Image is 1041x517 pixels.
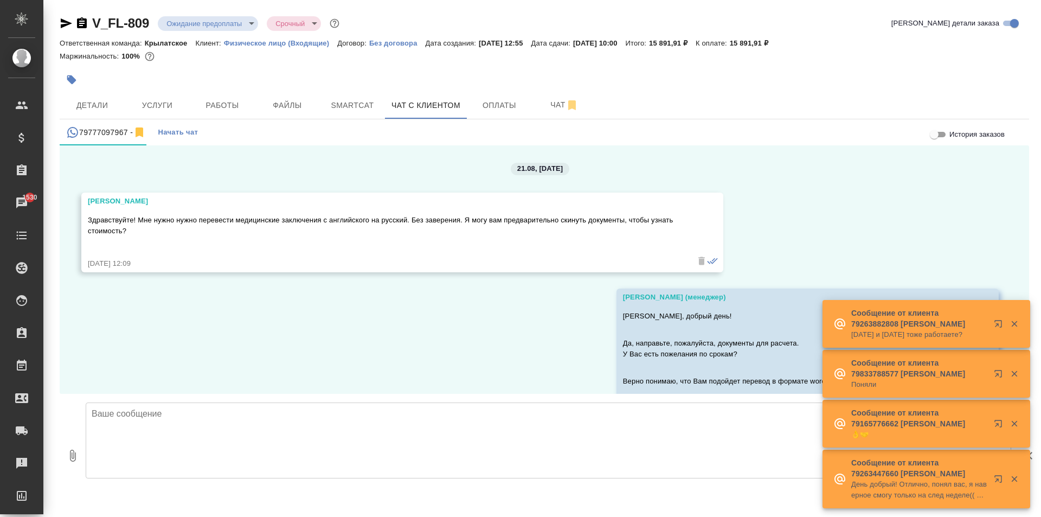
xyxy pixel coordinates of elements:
[121,52,143,60] p: 100%
[92,16,149,30] a: V_FL-809
[426,39,479,47] p: Дата создания:
[479,39,531,47] p: [DATE] 12:55
[987,413,1013,439] button: Открыть в новой вкладке
[851,429,987,440] p: 👌🤝
[1003,474,1025,484] button: Закрыть
[66,126,146,139] div: 79777097967 (Pavel) - (undefined)
[623,311,961,322] p: [PERSON_NAME], добрый день!
[267,16,321,31] div: Ожидание предоплаты
[369,38,426,47] a: Без договора
[195,39,223,47] p: Клиент:
[88,258,685,269] div: [DATE] 12:09
[60,39,145,47] p: Ответственная команда:
[473,99,525,112] span: Оплаты
[949,129,1005,140] span: История заказов
[851,479,987,501] p: День добрый! Отлично, понял вас, я наверное смогу только на след неделе(( спасибо!
[851,358,987,379] p: Сообщение от клиента 79833788577 [PERSON_NAME]
[158,126,198,139] span: Начать чат
[623,376,961,387] p: Верно понимаю, что Вам подойдет перевод в формате word, без заверения (без подписи и печати)?
[196,99,248,112] span: Работы
[696,39,730,47] p: К оплате:
[143,49,157,63] button: 0.00 RUB;
[566,99,579,112] svg: Отписаться
[987,363,1013,389] button: Открыть в новой вкладке
[851,379,987,390] p: Поняли
[224,38,338,47] a: Физическое лицо (Входящие)
[851,407,987,429] p: Сообщение от клиента 79165776662 [PERSON_NAME]
[60,119,1029,145] div: simple tabs example
[538,98,590,112] span: Чат
[1003,319,1025,329] button: Закрыть
[987,313,1013,339] button: Открыть в новой вкладке
[163,19,245,28] button: Ожидание предоплаты
[60,52,121,60] p: Маржинальность:
[649,39,696,47] p: 15 891,91 ₽
[327,16,342,30] button: Доп статусы указывают на важность/срочность заказа
[1003,419,1025,429] button: Закрыть
[326,99,378,112] span: Smartcat
[369,39,426,47] p: Без договора
[60,68,83,92] button: Добавить тэг
[133,126,146,139] svg: Отписаться
[261,99,313,112] span: Файлы
[626,39,649,47] p: Итого:
[88,196,685,207] div: [PERSON_NAME]
[623,292,961,303] div: [PERSON_NAME] (менеджер)
[145,39,196,47] p: Крылатское
[158,16,258,31] div: Ожидание предоплаты
[16,192,43,203] span: 1530
[272,19,308,28] button: Срочный
[337,39,369,47] p: Договор:
[851,457,987,479] p: Сообщение от клиента 79263447660 [PERSON_NAME]
[88,215,685,237] p: Здравствуйте! Мне нужно нужно перевести медицинские заключения с английского на русский. Без заве...
[573,39,626,47] p: [DATE] 10:00
[623,338,961,360] p: Да, направьте, пожалуйста, документы для расчета. У Вас есть пожелания по срокам?
[66,99,118,112] span: Детали
[517,163,563,174] p: 21.08, [DATE]
[851,308,987,329] p: Сообщение от клиента 79263882808 [PERSON_NAME]
[75,17,88,30] button: Скопировать ссылку
[391,99,460,112] span: Чат с клиентом
[1003,369,1025,379] button: Закрыть
[531,39,573,47] p: Дата сдачи:
[152,119,203,145] button: Начать чат
[3,189,41,216] a: 1530
[60,17,73,30] button: Скопировать ссылку для ЯМессенджера
[224,39,338,47] p: Физическое лицо (Входящие)
[987,468,1013,494] button: Открыть в новой вкладке
[131,99,183,112] span: Услуги
[891,18,999,29] span: [PERSON_NAME] детали заказа
[851,329,987,340] p: [DATE] и [DATE] тоже работаете?
[730,39,776,47] p: 15 891,91 ₽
